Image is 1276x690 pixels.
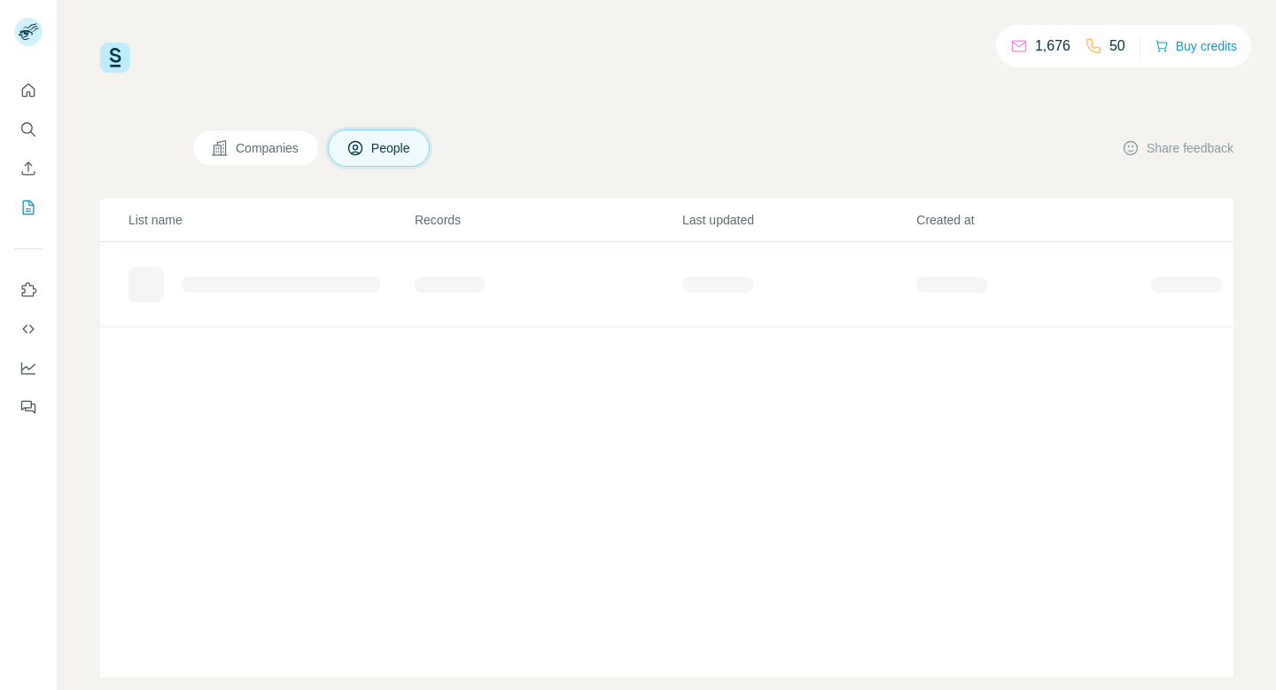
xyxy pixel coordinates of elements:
button: My lists [14,192,43,223]
button: Share feedback [1122,139,1233,157]
p: 50 [1109,35,1125,57]
p: 1,676 [1035,35,1070,57]
button: Dashboard [14,352,43,384]
span: Companies [236,139,300,157]
p: List name [128,211,413,229]
p: Created at [916,211,1148,229]
button: Feedback [14,391,43,423]
button: Buy credits [1155,34,1237,59]
button: Search [14,114,43,145]
span: People [371,139,412,157]
button: Enrich CSV [14,153,43,184]
p: Last updated [682,211,914,229]
button: Quick start [14,74,43,106]
button: Use Surfe API [14,313,43,345]
p: Records [415,211,681,229]
img: Surfe Logo [100,43,130,73]
h4: My lists [100,134,171,162]
button: Use Surfe on LinkedIn [14,274,43,306]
